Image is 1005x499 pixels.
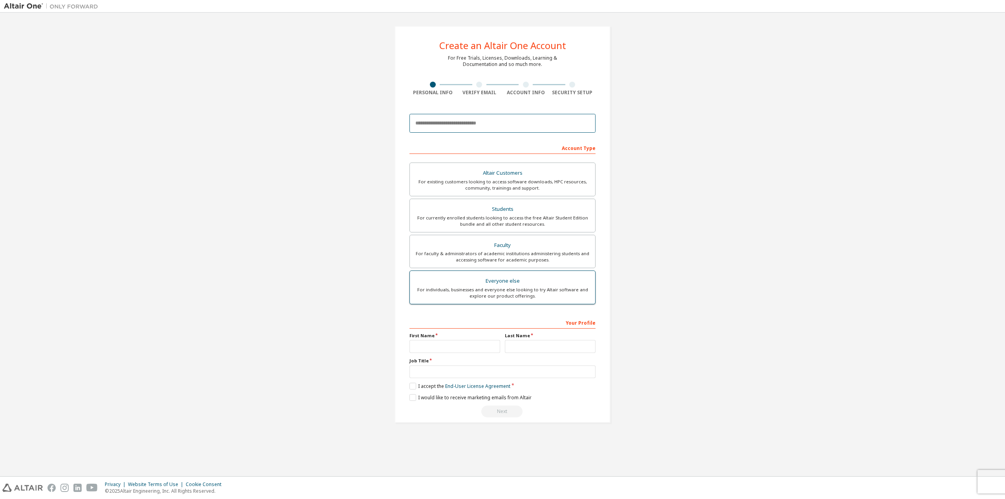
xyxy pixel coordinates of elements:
[409,316,596,329] div: Your Profile
[502,90,549,96] div: Account Info
[445,383,510,389] a: End-User License Agreement
[415,168,590,179] div: Altair Customers
[409,394,532,401] label: I would like to receive marketing emails from Altair
[415,204,590,215] div: Students
[105,481,128,488] div: Privacy
[415,240,590,251] div: Faculty
[549,90,596,96] div: Security Setup
[4,2,102,10] img: Altair One
[48,484,56,492] img: facebook.svg
[128,481,186,488] div: Website Terms of Use
[415,179,590,191] div: For existing customers looking to access software downloads, HPC resources, community, trainings ...
[415,215,590,227] div: For currently enrolled students looking to access the free Altair Student Edition bundle and all ...
[186,481,226,488] div: Cookie Consent
[409,383,510,389] label: I accept the
[2,484,43,492] img: altair_logo.svg
[409,141,596,154] div: Account Type
[415,287,590,299] div: For individuals, businesses and everyone else looking to try Altair software and explore our prod...
[73,484,82,492] img: linkedin.svg
[409,358,596,364] label: Job Title
[415,276,590,287] div: Everyone else
[60,484,69,492] img: instagram.svg
[105,488,226,494] p: © 2025 Altair Engineering, Inc. All Rights Reserved.
[86,484,98,492] img: youtube.svg
[448,55,557,68] div: For Free Trials, Licenses, Downloads, Learning & Documentation and so much more.
[409,333,500,339] label: First Name
[409,406,596,417] div: Read and acccept EULA to continue
[439,41,566,50] div: Create an Altair One Account
[409,90,456,96] div: Personal Info
[456,90,503,96] div: Verify Email
[505,333,596,339] label: Last Name
[415,250,590,263] div: For faculty & administrators of academic institutions administering students and accessing softwa...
